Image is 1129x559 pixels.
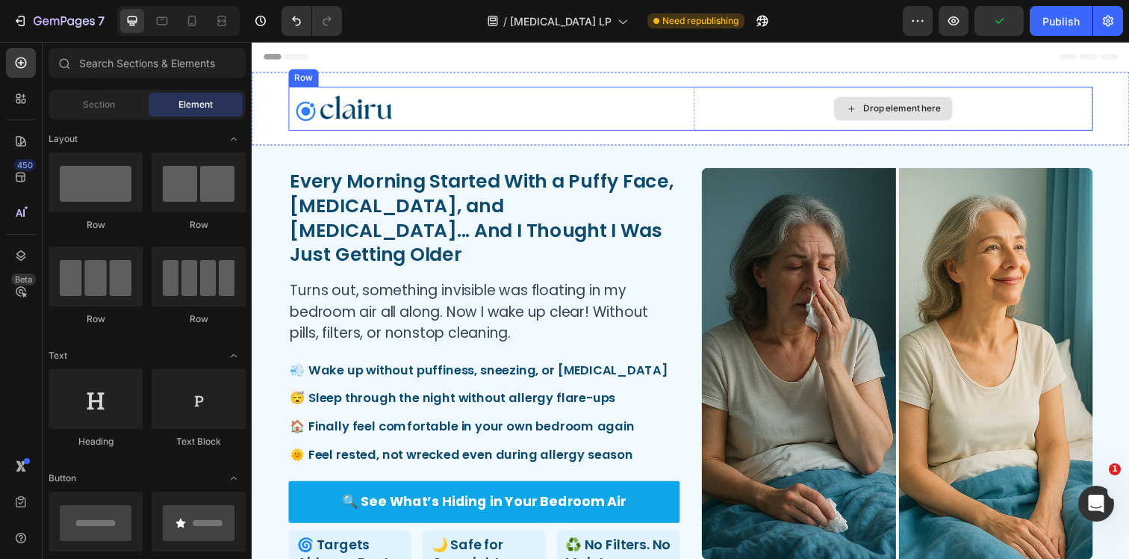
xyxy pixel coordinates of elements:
p: 🏠 Finally feel comfortable in your own bedroom again [39,384,435,403]
span: [MEDICAL_DATA] LP [510,13,612,29]
div: Heading [49,435,143,448]
div: Publish [1042,13,1080,29]
p: 💨 Wake up without puffiness, sneezing, or [MEDICAL_DATA] [39,327,435,345]
button: Publish [1030,6,1092,36]
p: 🔍 See What’s Hiding in Your Bedroom Air [92,457,382,481]
div: Text Block [152,435,246,448]
span: Text [49,349,67,362]
div: Row [152,312,246,326]
p: ♻️ No Filters. No Maintenance. [320,504,428,541]
span: Element [178,98,213,111]
span: Toggle open [222,127,246,151]
h2: Every Morning Started With a Puffy Face, [MEDICAL_DATA], and [MEDICAL_DATA]... And I Thought I Wa... [37,129,437,231]
div: Drop element here [624,62,703,74]
p: 🌞 Feel rested, not wrecked even during allergy season [39,413,435,432]
span: Need republishing [662,14,738,28]
span: Toggle open [222,466,246,490]
p: 😴 Sleep through the night without allergy flare-ups [39,355,435,374]
div: Row [49,312,143,326]
p: 7 [98,12,105,30]
div: 450 [14,159,36,171]
span: Button [49,472,76,485]
div: Row [152,218,246,232]
iframe: Intercom live chat [1078,486,1114,522]
div: Row [40,30,65,43]
a: 🔍 See What’s Hiding in Your Bedroom Air [37,448,437,490]
div: Beta [11,274,36,285]
img: gempages_549795869793190961-ee9f3569-f369-4682-8ccd-505e59b6f475.png [459,129,859,528]
span: Section [83,98,115,111]
button: 7 [6,6,111,36]
iframe: To enrich screen reader interactions, please activate Accessibility in Grammarly extension settings [252,42,1129,559]
span: Layout [49,132,78,146]
input: Search Sections & Elements [49,48,246,78]
span: / [503,13,507,29]
span: Toggle open [222,344,246,368]
p: Turns out, something invisible was floating in my bedroom air all along. Now I wake up clear! Wit... [39,244,435,308]
span: 1 [1109,463,1121,475]
div: Undo/Redo [282,6,342,36]
div: Row [49,218,143,232]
